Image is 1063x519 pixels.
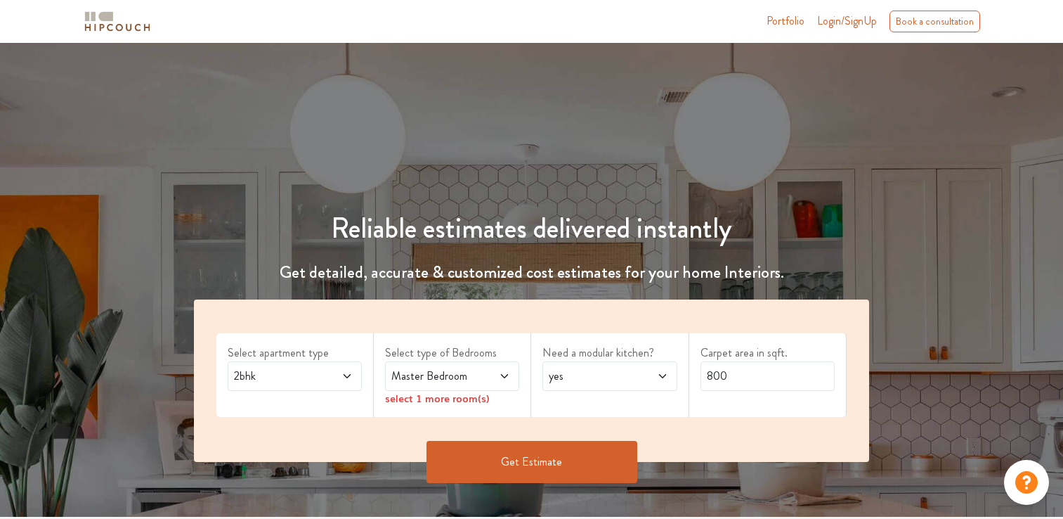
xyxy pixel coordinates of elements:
[231,368,322,385] span: 2bhk
[700,361,835,391] input: Enter area sqft
[426,441,637,483] button: Get Estimate
[542,345,677,361] label: Need a modular kitchen?
[385,391,519,406] div: select 1 more room(s)
[889,11,980,32] div: Book a consultation
[767,13,804,30] a: Portfolio
[185,212,878,245] h1: Reliable estimates delivered instantly
[389,368,480,385] span: Master Bedroom
[385,345,519,361] label: Select type of Bedrooms
[546,368,637,385] span: yes
[82,9,152,34] img: logo-horizontal.svg
[700,345,835,361] label: Carpet area in sqft.
[82,6,152,37] span: logo-horizontal.svg
[185,262,878,283] h4: Get detailed, accurate & customized cost estimates for your home Interiors.
[228,345,362,361] label: Select apartment type
[817,13,877,29] span: Login/SignUp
